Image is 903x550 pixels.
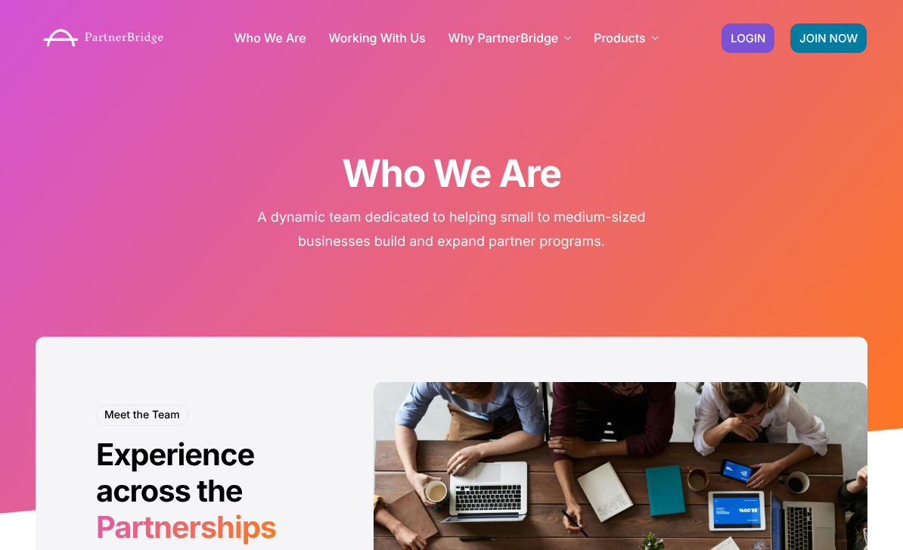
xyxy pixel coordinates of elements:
[36,151,867,197] h1: Who We Are
[244,206,659,253] p: A dynamic team dedicated to helping small to medium-sized businesses build and expand partner pro...
[731,33,765,44] span: LOGIN
[448,32,572,44] a: Why PartnerBridge
[329,32,426,44] a: Working With Us
[96,509,276,545] span: Partnerships
[594,32,658,44] a: Products
[234,32,306,44] a: Who We Are
[96,405,188,426] h6: Meet the Team
[790,23,867,53] a: JOIN NOW
[721,23,774,53] a: LOGIN
[799,33,858,44] span: JOIN NOW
